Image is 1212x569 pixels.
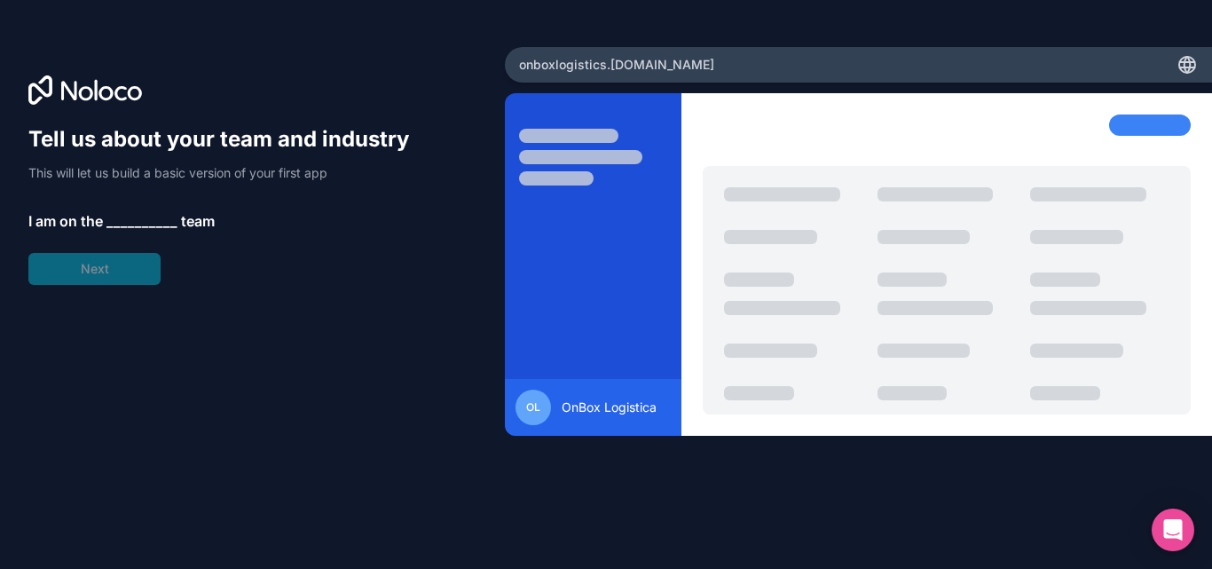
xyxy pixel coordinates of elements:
span: OL [526,400,540,415]
span: OnBox Logistica [562,399,657,416]
span: team [181,210,215,232]
span: I am on the [28,210,103,232]
span: onboxlogistics .[DOMAIN_NAME] [519,56,714,74]
p: This will let us build a basic version of your first app [28,164,426,182]
span: __________ [106,210,177,232]
h1: Tell us about your team and industry [28,125,426,154]
div: Open Intercom Messenger [1152,509,1194,551]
